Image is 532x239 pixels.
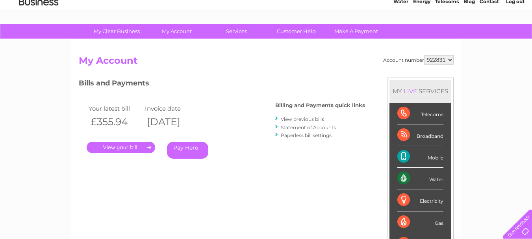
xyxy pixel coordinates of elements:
[480,33,499,39] a: Contact
[80,4,452,38] div: Clear Business is a trading name of Verastar Limited (registered in [GEOGRAPHIC_DATA] No. 3667643...
[143,114,200,130] th: [DATE]
[397,124,443,146] div: Broadband
[384,4,438,14] a: 0333 014 3131
[281,116,324,122] a: View previous bills
[167,142,208,159] a: Pay Here
[397,146,443,168] div: Mobile
[79,78,365,91] h3: Bills and Payments
[397,168,443,189] div: Water
[402,87,419,95] div: LIVE
[275,102,365,108] h4: Billing and Payments quick links
[397,211,443,233] div: Gas
[397,103,443,124] div: Telecoms
[324,24,389,39] a: Make A Payment
[506,33,525,39] a: Log out
[87,142,155,153] a: .
[79,55,454,70] h2: My Account
[397,189,443,211] div: Electricity
[413,33,430,39] a: Energy
[264,24,329,39] a: Customer Help
[144,24,209,39] a: My Account
[87,114,143,130] th: £355.94
[463,33,475,39] a: Blog
[204,24,269,39] a: Services
[87,103,143,114] td: Your latest bill
[84,24,149,39] a: My Clear Business
[435,33,459,39] a: Telecoms
[281,124,336,130] a: Statement of Accounts
[281,132,332,138] a: Paperless bill settings
[383,55,454,65] div: Account number
[143,103,200,114] td: Invoice date
[389,80,451,102] div: MY SERVICES
[393,33,408,39] a: Water
[19,20,59,44] img: logo.png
